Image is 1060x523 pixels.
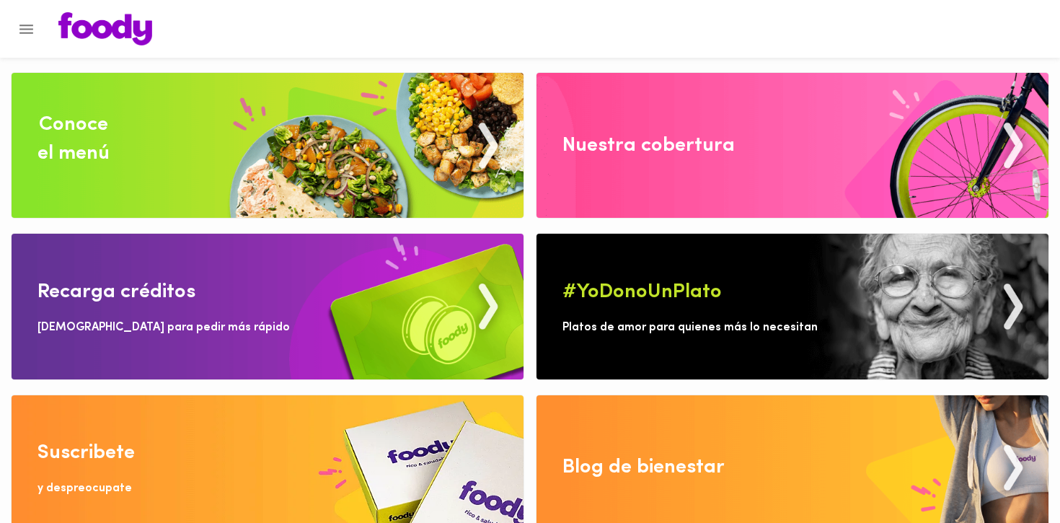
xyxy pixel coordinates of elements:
[9,12,44,47] button: Menu
[976,439,1046,509] iframe: Messagebird Livechat Widget
[37,110,110,168] div: Conoce el menú
[536,73,1048,218] img: Nuestra cobertura
[58,12,152,45] img: logo.png
[562,131,735,160] div: Nuestra cobertura
[37,320,290,336] div: [DEMOGRAPHIC_DATA] para pedir más rápido
[562,320,818,336] div: Platos de amor para quienes más lo necesitan
[12,73,524,218] img: Conoce el menu
[37,480,132,497] div: y despreocupate
[37,278,195,307] div: Recarga créditos
[536,234,1048,379] img: Yo Dono un Plato
[12,234,524,379] img: Recarga Creditos
[562,453,725,482] div: Blog de bienestar
[37,439,135,467] div: Suscribete
[562,278,722,307] div: #YoDonoUnPlato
